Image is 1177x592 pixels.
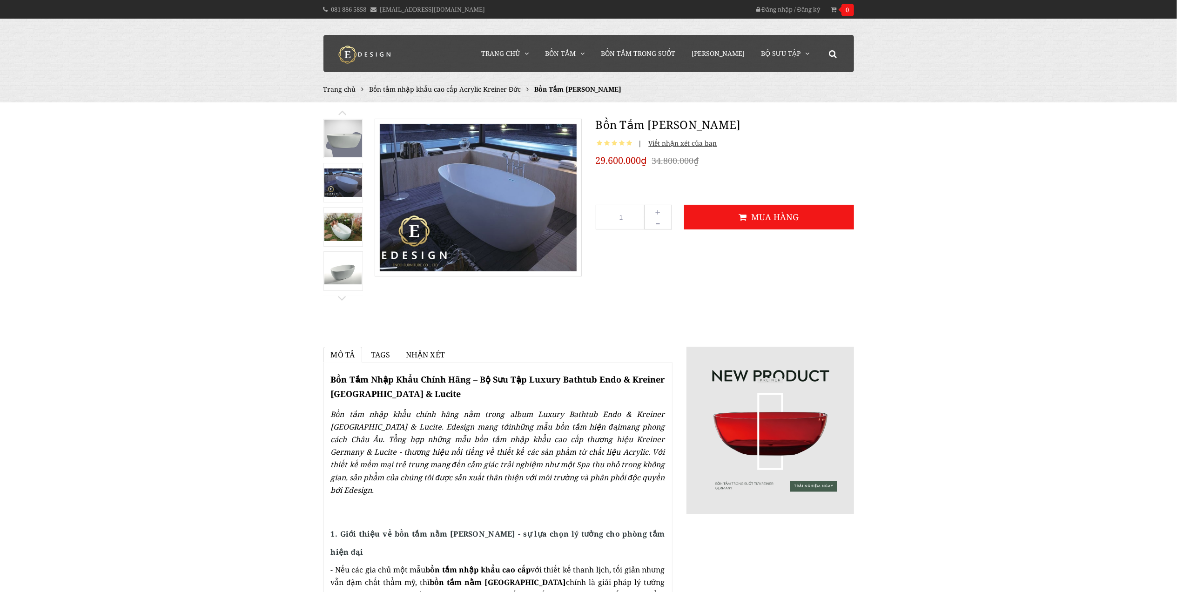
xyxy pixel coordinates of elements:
a: Bồn Tắm [538,35,592,72]
span: Bồn Tắm Nhập Khẩu Chính Hãng – Bộ Sưu Tập Luxury Bathtub Endo & Kreiner [GEOGRAPHIC_DATA] & Lucite [331,374,665,399]
a: những mẫu bồn tắm hiện đại [511,422,619,432]
img: Bồn Tắm Darwin Kreiner [324,213,362,241]
span: Bộ Sưu Tập [761,49,801,58]
i: gorgeous [612,139,618,148]
span: Mô tả [331,350,355,360]
strong: bồn tắm nằm [GEOGRAPHIC_DATA] [430,577,566,587]
h1: Bồn Tắm [PERSON_NAME] [596,116,854,133]
i: gorgeous [619,139,625,148]
button: - [644,216,672,229]
button: Mua hàng [684,205,854,229]
span: Bồn Tắm [545,49,576,58]
img: Bồn Tắm Darwin Kreiner [324,120,362,157]
em: Bồn tắm nhập khẩu chính hãng nằm trong album Luxury Bathtub Endo & Kreiner [GEOGRAPHIC_DATA] & Lu... [331,409,665,495]
a: [PERSON_NAME] [685,35,752,72]
a: Trang chủ [323,85,356,94]
img: Bồn Tắm Darwin Kreiner [324,258,362,284]
a: 081 886 5858 [331,5,367,13]
span: 29.600.000₫ [596,154,647,168]
div: gorgeous [596,138,634,149]
a: Trang chủ [475,35,536,72]
span: | [639,139,642,148]
a: Bồn Tắm Trong Suốt [594,35,683,72]
i: gorgeous [627,139,632,148]
strong: bồn tắm nhập khẩu cao cấp [426,565,531,575]
a: Bộ Sưu Tập [754,35,817,72]
i: gorgeous [597,139,603,148]
span: 0 [841,4,854,16]
span: Viết nhận xét của bạn [644,139,717,148]
span: Nhận xét [406,350,445,360]
span: [PERSON_NAME] [692,49,745,58]
i: gorgeous [605,139,610,148]
span: Bồn Tắm Trong Suốt [601,49,676,58]
img: logo Kreiner Germany - Edesign Interior [330,45,400,64]
span: Trang chủ [482,49,520,58]
a: [EMAIL_ADDRESS][DOMAIN_NAME] [380,5,485,13]
span: Bồn Tắm [PERSON_NAME] [535,85,622,94]
img: Bồn Tắm Nhập Khẩu Darwin [324,168,362,197]
button: + [644,205,672,218]
span: / [794,5,796,13]
img: Bồn Tắm Darwin Kreiner [686,347,854,514]
del: 34.800.000₫ [652,155,699,166]
span: Tags [371,350,390,360]
a: Bồn tắm nhập khẩu cao cấp Acrylic Kreiner Đức [370,85,521,94]
strong: 1. Giới thiệu về bồn tắm nằm [PERSON_NAME] - sự lựa chọn lý tưởng cho phòng tắm hiện đại [331,529,665,557]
